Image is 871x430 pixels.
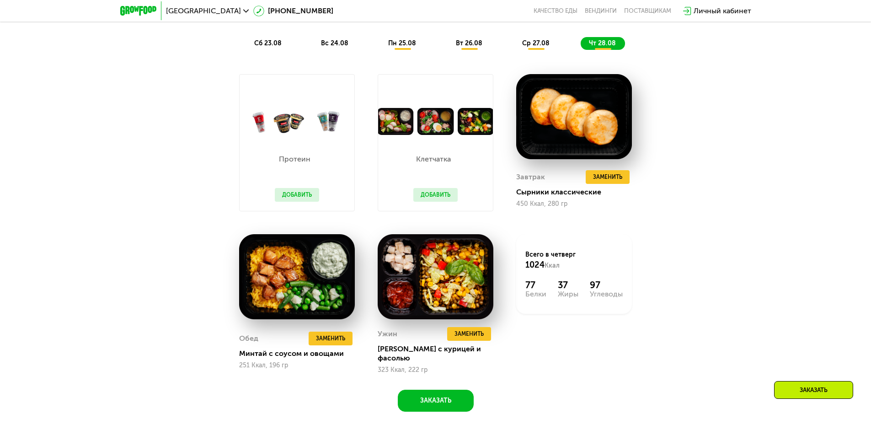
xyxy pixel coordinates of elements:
[694,5,751,16] div: Личный кабинет
[398,390,474,412] button: Заказать
[525,260,545,270] span: 1024
[590,279,623,290] div: 97
[589,39,616,47] span: чт 28.08
[593,172,622,182] span: Заменить
[525,250,623,270] div: Всего в четверг
[253,5,333,16] a: [PHONE_NUMBER]
[545,262,560,269] span: Ккал
[456,39,482,47] span: вт 26.08
[378,327,397,341] div: Ужин
[624,7,671,15] div: поставщикам
[275,156,315,163] p: Протеин
[166,7,241,15] span: [GEOGRAPHIC_DATA]
[388,39,416,47] span: пн 25.08
[239,349,362,358] div: Минтай с соусом и овощами
[309,332,353,345] button: Заменить
[321,39,348,47] span: вс 24.08
[525,290,546,298] div: Белки
[774,381,853,399] div: Заказать
[413,188,458,202] button: Добавить
[585,7,617,15] a: Вендинги
[378,344,501,363] div: [PERSON_NAME] с курицей и фасолью
[413,156,453,163] p: Клетчатка
[316,334,345,343] span: Заменить
[558,279,578,290] div: 37
[590,290,623,298] div: Углеводы
[378,366,493,374] div: 323 Ккал, 222 гр
[516,188,639,197] div: Сырники классические
[522,39,550,47] span: ср 27.08
[239,362,355,369] div: 251 Ккал, 196 гр
[447,327,491,341] button: Заменить
[454,329,484,339] span: Заменить
[275,188,319,202] button: Добавить
[254,39,282,47] span: сб 23.08
[534,7,577,15] a: Качество еды
[558,290,578,298] div: Жиры
[516,200,632,208] div: 450 Ккал, 280 гр
[586,170,630,184] button: Заменить
[525,279,546,290] div: 77
[239,332,258,345] div: Обед
[516,170,545,184] div: Завтрак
